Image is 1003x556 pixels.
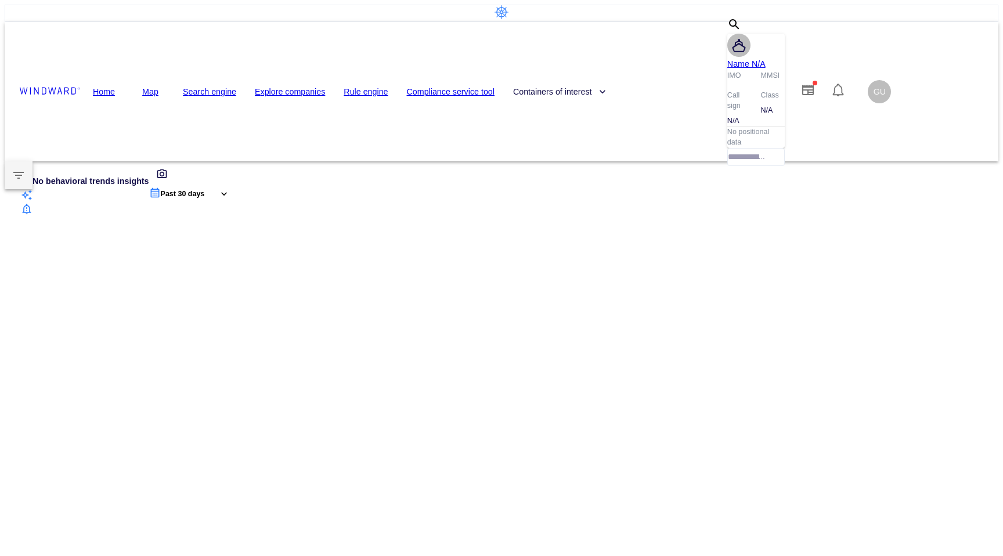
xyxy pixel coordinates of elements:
[727,57,766,71] a: Name N/A
[149,187,219,201] div: Past 30 days
[250,81,330,103] button: Explore companies
[508,81,611,103] button: Containers of interest
[161,189,205,200] p: Past 30 days
[727,71,741,81] p: IMO
[727,91,752,111] p: Call sign
[402,81,499,103] button: Compliance service tool
[85,81,122,103] button: Home
[761,91,779,101] p: Class
[761,71,780,81] p: MMSI
[183,85,236,99] a: Search engine
[831,83,845,100] div: Notification center
[407,85,495,99] a: Compliance service tool
[344,85,388,99] a: Rule engine
[255,85,325,99] a: Explore companies
[142,85,158,99] a: Map
[93,85,115,99] a: Home
[132,81,169,103] button: Map
[874,87,886,96] span: GU
[339,81,392,103] button: Rule engine
[178,81,241,103] button: Search engine
[513,85,606,99] span: Containers of interest
[33,174,149,188] p: No behavioral trends insights
[727,116,752,127] div: N/A
[761,106,785,116] div: N/A
[727,127,785,148] p: No positional data
[866,78,893,105] button: GU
